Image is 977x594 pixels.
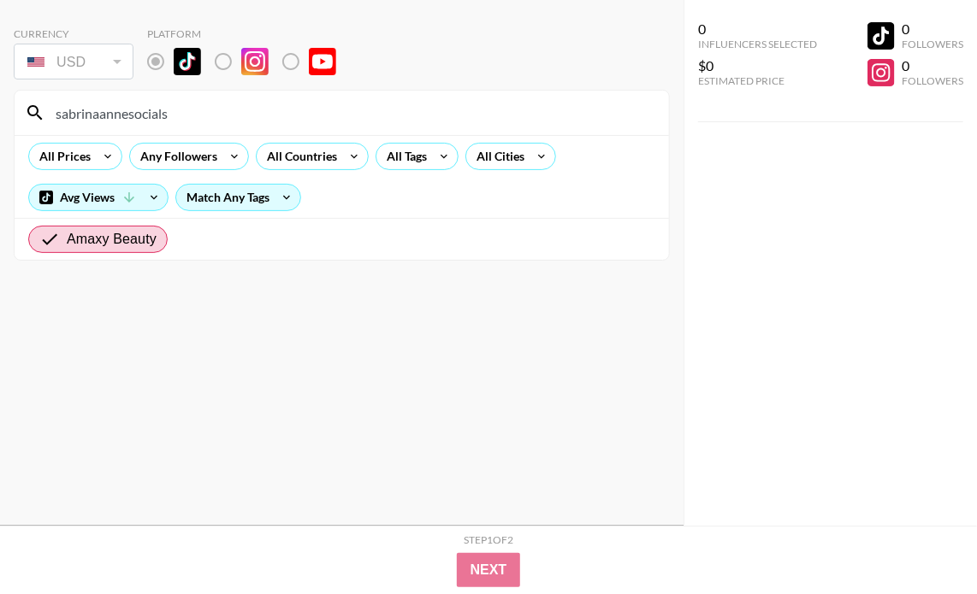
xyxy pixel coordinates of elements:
div: 0 [902,57,963,74]
div: List locked to TikTok. [147,44,350,79]
div: 0 [902,21,963,38]
div: Currency is locked to USD [14,40,133,83]
input: Search by User Name [45,99,659,126]
div: All Cities [466,144,528,169]
div: Match Any Tags [176,185,300,210]
img: TikTok [174,48,201,75]
div: All Tags [376,144,430,169]
div: USD [17,47,130,77]
div: $0 [698,57,817,74]
div: All Countries [257,144,340,169]
div: Step 1 of 2 [464,533,513,546]
div: Followers [902,74,963,87]
img: Instagram [241,48,269,75]
div: Avg Views [29,185,168,210]
div: Currency [14,27,133,40]
img: YouTube [309,48,336,75]
div: Estimated Price [698,74,817,87]
span: Amaxy Beauty [67,229,157,250]
iframe: Drift Widget Chat Controller [891,509,956,573]
div: 0 [698,21,817,38]
div: All Prices [29,144,94,169]
div: Any Followers [130,144,221,169]
button: Next [457,553,521,587]
div: Influencers Selected [698,38,817,50]
div: Platform [147,27,350,40]
div: Followers [902,38,963,50]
